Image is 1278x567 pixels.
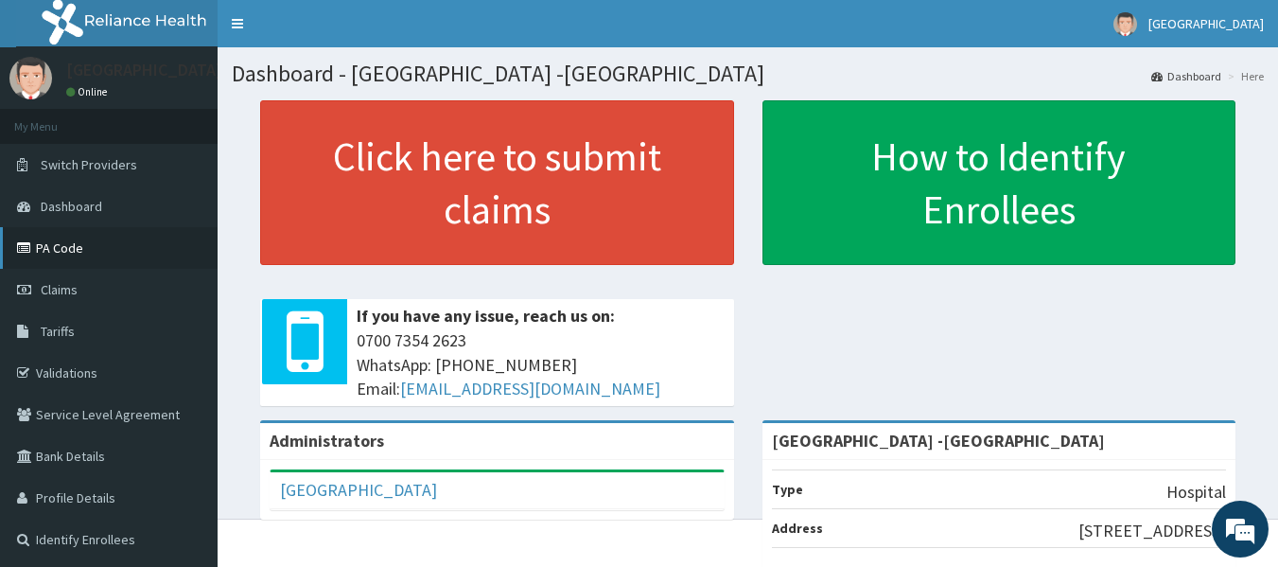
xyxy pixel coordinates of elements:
[1113,12,1137,36] img: User Image
[41,156,137,173] span: Switch Providers
[9,57,52,99] img: User Image
[66,62,222,79] p: [GEOGRAPHIC_DATA]
[357,305,615,327] b: If you have any issue, reach us on:
[1078,519,1226,543] p: [STREET_ADDRESS]
[1148,15,1264,32] span: [GEOGRAPHIC_DATA]
[772,520,823,537] b: Address
[1223,68,1264,84] li: Here
[232,62,1264,86] h1: Dashboard - [GEOGRAPHIC_DATA] -[GEOGRAPHIC_DATA]
[41,198,102,215] span: Dashboard
[762,100,1236,265] a: How to Identify Enrollees
[280,479,437,501] a: [GEOGRAPHIC_DATA]
[41,323,75,340] span: Tariffs
[1151,68,1221,84] a: Dashboard
[1166,480,1226,505] p: Hospital
[66,85,112,98] a: Online
[270,430,384,452] b: Administrators
[772,481,803,498] b: Type
[400,378,660,399] a: [EMAIL_ADDRESS][DOMAIN_NAME]
[41,281,78,298] span: Claims
[772,430,1105,452] strong: [GEOGRAPHIC_DATA] -[GEOGRAPHIC_DATA]
[357,328,725,401] span: 0700 7354 2623 WhatsApp: [PHONE_NUMBER] Email:
[260,100,734,265] a: Click here to submit claims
